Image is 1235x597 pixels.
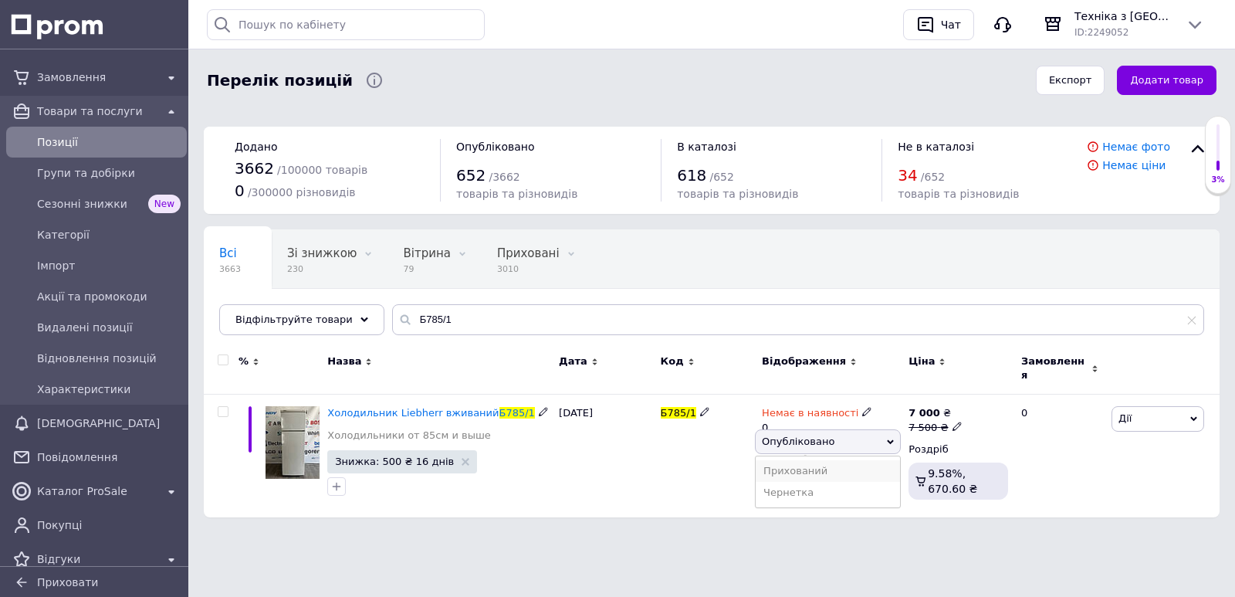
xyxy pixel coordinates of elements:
[219,305,299,319] span: Опубліковані
[762,407,858,423] span: Немає в наявності
[456,166,486,185] span: 652
[677,188,798,200] span: товарів та різновидів
[335,456,454,466] span: Знижка: 500 ₴ 16 днів
[497,263,560,275] span: 3010
[908,421,962,435] div: 7 500 ₴
[908,406,962,420] div: ₴
[559,354,587,368] span: Дата
[908,354,935,368] span: Ціна
[37,483,156,499] span: Каталог ProSale
[456,188,577,200] span: товарів та різновидів
[661,354,684,368] span: Код
[762,406,872,434] div: 0
[1021,354,1088,382] span: Замовлення
[37,382,181,397] span: Характеристики
[898,141,974,153] span: Не в каталозі
[903,9,974,40] button: Чат
[677,166,706,185] span: 618
[37,134,181,150] span: Позиції
[207,9,485,40] input: Пошук по кабінету
[148,195,181,213] span: New
[908,443,1008,456] div: Роздріб
[266,406,320,479] img: Холодильник Liebherr вживаний Б785/1
[248,186,356,198] span: / 300000 різновидів
[37,70,156,85] span: Замовлення
[497,246,560,260] span: Приховані
[1036,66,1105,96] button: Експорт
[277,164,367,176] span: / 100000 товарів
[921,171,945,183] span: / 652
[219,263,241,275] span: 3663
[1117,66,1216,96] button: Додати товар
[1206,175,1230,185] div: 3%
[287,263,357,275] span: 230
[898,188,1019,200] span: товарів та різновидів
[709,171,733,183] span: / 652
[762,354,846,368] span: Відображення
[499,407,535,419] span: Б785/1
[327,429,491,443] a: Холодильники от 85см и выше
[219,246,237,260] span: Всі
[287,246,357,260] span: Зі знижкою
[327,354,361,368] span: Назва
[37,416,181,431] span: [DEMOGRAPHIC_DATA]
[235,314,353,325] span: Відфільтруйте товари
[37,258,181,273] span: Імпорт
[489,171,519,183] span: / 3662
[37,449,181,465] span: Повідомлення
[555,395,657,517] div: [DATE]
[928,467,977,495] span: 9.58%, 670.60 ₴
[898,166,917,185] span: 34
[235,141,277,153] span: Додано
[37,165,181,181] span: Групи та добірки
[456,141,535,153] span: Опубліковано
[403,246,450,260] span: Вітрина
[1074,8,1173,24] span: Техніка з [GEOGRAPHIC_DATA]
[661,407,696,419] span: Б785/1
[1102,141,1170,153] a: Немає фото
[938,13,964,36] div: Чат
[762,436,834,447] span: Опубліковано
[37,576,98,589] span: Приховати
[37,517,181,533] span: Покупці
[235,181,245,200] span: 0
[677,141,736,153] span: В каталозі
[327,407,499,419] span: Холодильник Liebherr вживаний
[756,460,900,482] li: Прихований
[37,351,181,366] span: Відновлення позицій
[37,103,156,119] span: Товари та послуги
[327,407,535,419] a: Холодильник Liebherr вживанийБ785/1
[207,70,353,92] span: Перелік позицій
[1118,412,1132,424] span: Дії
[37,289,181,304] span: Акції та промокоди
[908,407,940,419] b: 7 000
[403,263,450,275] span: 79
[37,320,181,335] span: Видалені позиції
[37,227,181,243] span: Категорії
[37,196,142,212] span: Сезонні знижки
[37,551,156,567] span: Відгуки
[235,159,274,178] span: 3662
[239,354,249,368] span: %
[1012,395,1108,517] div: 0
[1102,159,1166,171] a: Немає ціни
[756,482,900,504] li: Чернетка
[392,304,1204,335] input: Пошук по назві позиції, артикулу і пошуковим запитам
[1074,27,1128,38] span: ID: 2249052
